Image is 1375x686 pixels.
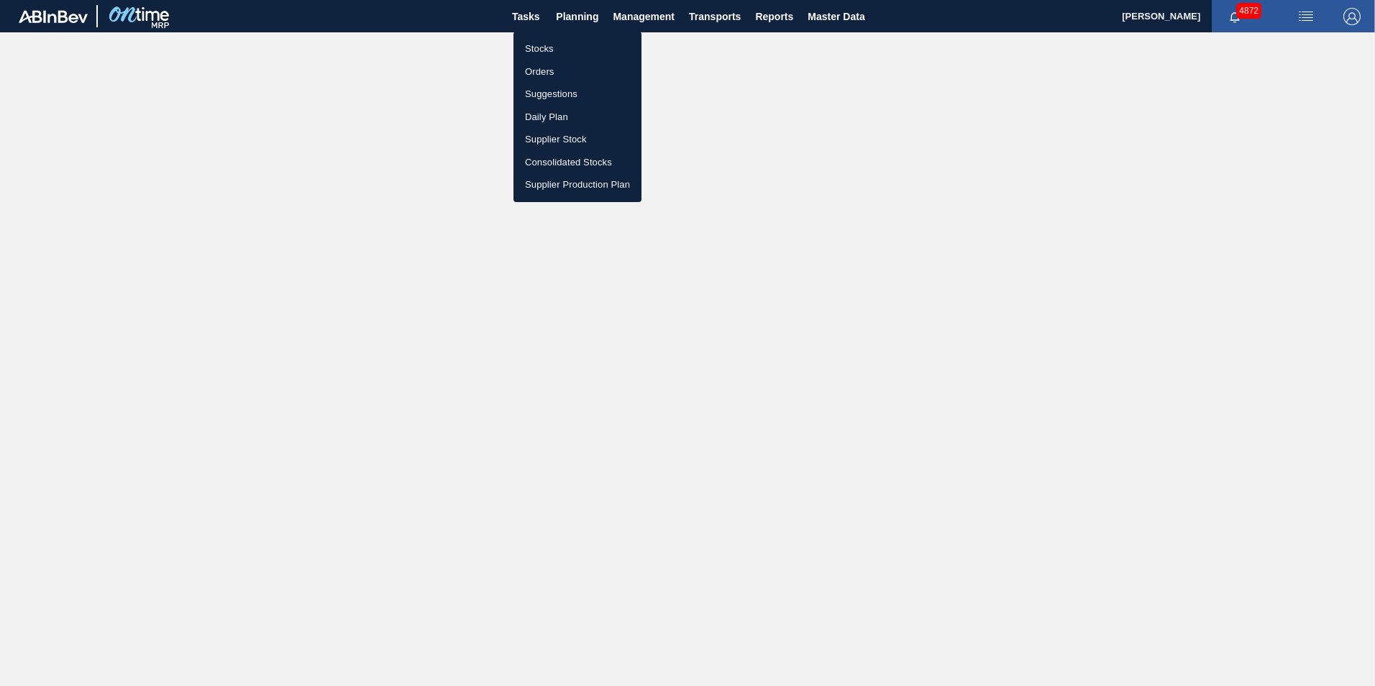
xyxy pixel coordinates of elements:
[513,173,641,196] a: Supplier Production Plan
[513,151,641,174] a: Consolidated Stocks
[513,60,641,83] a: Orders
[513,37,641,60] a: Stocks
[513,83,641,106] a: Suggestions
[513,128,641,151] a: Supplier Stock
[513,106,641,129] a: Daily Plan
